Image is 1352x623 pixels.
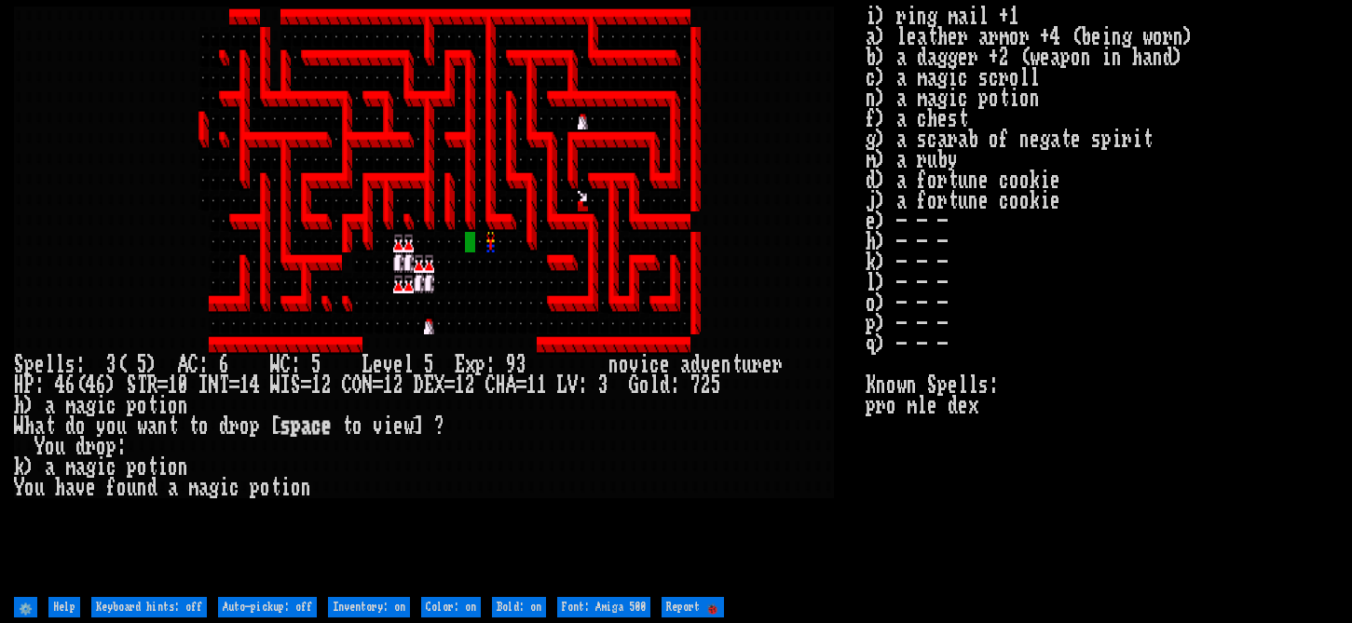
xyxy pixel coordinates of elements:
div: S [127,375,137,396]
div: t [45,416,55,437]
div: C [280,355,291,375]
div: m [188,478,198,498]
div: 2 [321,375,332,396]
div: O [352,375,362,396]
div: c [106,457,116,478]
div: 3 [106,355,116,375]
div: l [649,375,660,396]
div: H [14,375,24,396]
div: : [578,375,588,396]
div: S [291,375,301,396]
div: g [86,457,96,478]
div: 7 [690,375,701,396]
div: 4 [55,375,65,396]
div: ( [116,355,127,375]
div: d [219,416,229,437]
div: e [393,416,403,437]
div: I [198,375,209,396]
div: u [55,437,65,457]
div: u [742,355,752,375]
div: : [116,437,127,457]
div: ) [106,375,116,396]
div: p [291,416,301,437]
div: : [34,375,45,396]
div: w [403,416,414,437]
div: s [65,355,75,375]
div: a [34,416,45,437]
div: o [198,416,209,437]
input: ⚙️ [14,597,37,617]
div: 5 [711,375,721,396]
div: [ [270,416,280,437]
div: P [24,375,34,396]
div: o [137,457,147,478]
div: : [291,355,301,375]
div: o [352,416,362,437]
div: e [321,416,332,437]
div: = [516,375,526,396]
div: i [157,457,168,478]
div: 5 [311,355,321,375]
div: h [14,396,24,416]
div: i [157,396,168,416]
div: 6 [96,375,106,396]
div: u [34,478,45,498]
div: o [239,416,250,437]
div: r [229,416,239,437]
div: t [270,478,280,498]
div: e [34,355,45,375]
div: o [106,416,116,437]
div: 1 [537,375,547,396]
div: m [65,396,75,416]
div: o [168,396,178,416]
div: T [219,375,229,396]
div: v [373,416,383,437]
div: 9 [506,355,516,375]
stats: i) ring mail +1 a) leather armor +4 (being worn) b) a dagger +2 (weapon in hand) c) a magic scrol... [866,7,1339,592]
div: = [373,375,383,396]
div: l [45,355,55,375]
div: A [178,355,188,375]
div: v [383,355,393,375]
div: 4 [250,375,260,396]
div: : [485,355,496,375]
div: ] [414,416,424,437]
div: l [403,355,414,375]
div: = [444,375,455,396]
div: ) [24,396,34,416]
div: H [496,375,506,396]
div: n [157,416,168,437]
div: n [137,478,147,498]
div: i [219,478,229,498]
div: d [690,355,701,375]
div: Y [14,478,24,498]
input: Bold: on [492,597,546,617]
div: e [393,355,403,375]
div: W [14,416,24,437]
div: R [147,375,157,396]
div: n [608,355,619,375]
div: a [680,355,690,375]
div: ) [24,457,34,478]
div: o [75,416,86,437]
input: Color: on [421,597,481,617]
div: r [86,437,96,457]
div: o [639,375,649,396]
input: Inventory: on [328,597,410,617]
div: 2 [393,375,403,396]
div: m [65,457,75,478]
div: : [198,355,209,375]
div: c [649,355,660,375]
input: Report 🐞 [662,597,724,617]
div: o [45,437,55,457]
div: n [178,396,188,416]
div: l [55,355,65,375]
div: 6 [219,355,229,375]
div: p [106,437,116,457]
div: N [362,375,373,396]
div: ( [75,375,86,396]
div: S [14,355,24,375]
div: p [475,355,485,375]
div: y [96,416,106,437]
div: 3 [598,375,608,396]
